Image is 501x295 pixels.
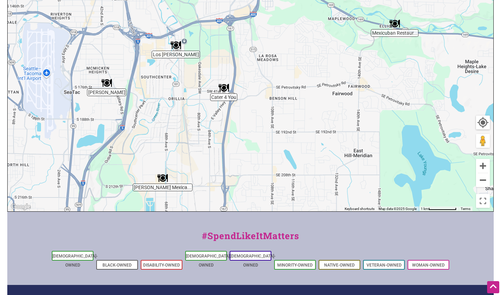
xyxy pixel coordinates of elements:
[379,207,417,211] span: Map data ©2025 Google
[230,254,276,268] a: [DEMOGRAPHIC_DATA]-Owned
[487,281,499,293] div: Scroll Back to Top
[157,173,168,183] div: Aceituno's Mexican Food
[476,134,490,148] button: Drag Pegman onto the map to open Street View
[9,202,32,211] a: Open this area in Google Maps (opens a new window)
[102,263,132,268] a: Black-Owned
[419,206,459,211] button: Map Scale: 1 km per 77 pixels
[171,40,181,50] div: Los Bigotes de Villa
[461,207,470,211] a: Terms
[324,263,355,268] a: Native-Owned
[9,202,32,211] img: Google
[476,173,490,187] button: Zoom out
[52,254,98,268] a: [DEMOGRAPHIC_DATA]-Owned
[421,207,428,211] span: 1 km
[345,206,375,211] button: Keyboard shortcuts
[277,263,313,268] a: Minority-Owned
[389,18,400,29] div: Mexicuban Restaurant and Lounge
[367,263,402,268] a: Veteran-Owned
[143,263,180,268] a: Disability-Owned
[7,229,494,250] div: #SpendLikeItMatters
[412,263,445,268] a: Woman-Owned
[219,83,229,93] div: Cater 4 You
[476,159,490,173] button: Zoom in
[476,194,491,209] button: Toggle fullscreen view
[186,254,231,268] a: [DEMOGRAPHIC_DATA]-Owned
[476,116,490,129] button: Your Location
[101,78,112,88] div: Taquizas Trejo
